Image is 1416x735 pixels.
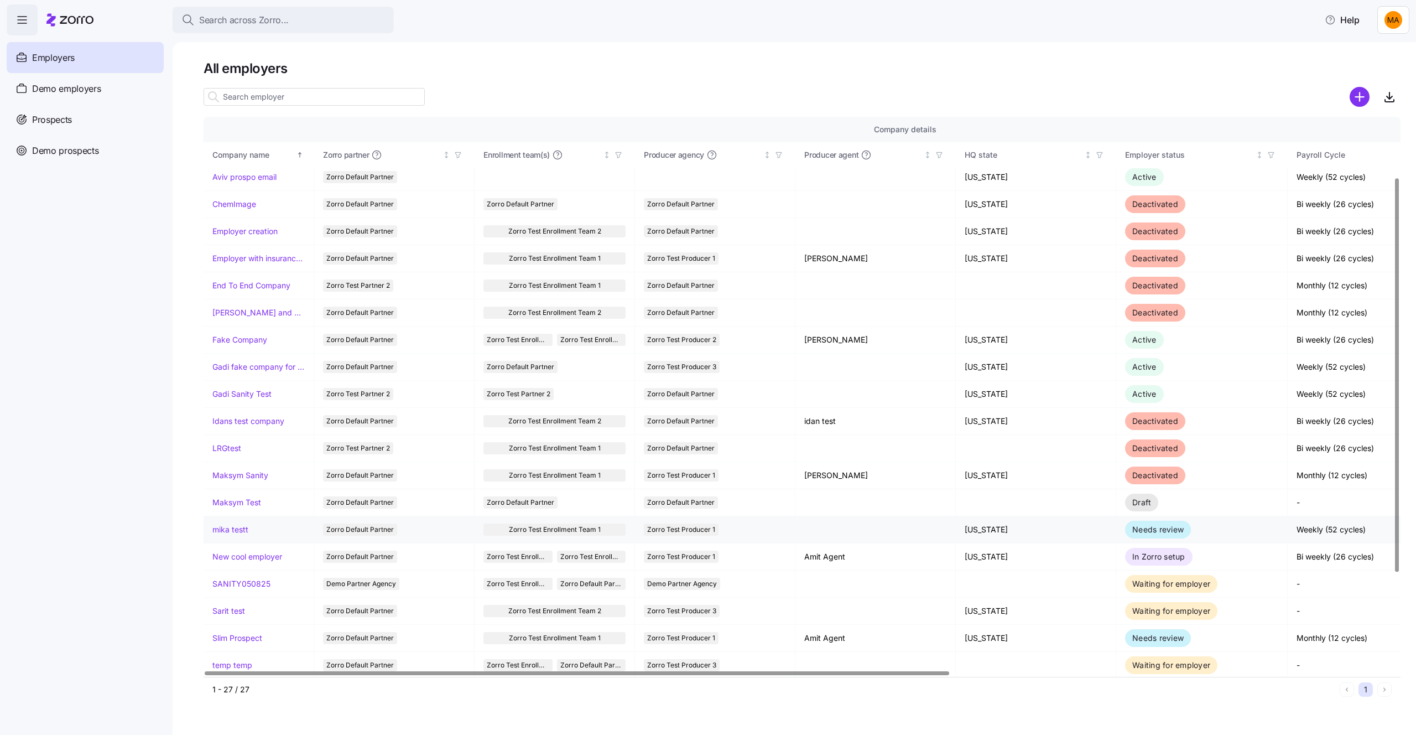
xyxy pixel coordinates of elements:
[326,605,394,617] span: Zorro Default Partner
[1132,443,1178,453] span: Deactivated
[212,416,284,427] a: Idans test company
[956,354,1116,381] td: [US_STATE]
[647,361,716,373] span: Zorro Test Producer 3
[647,307,715,319] span: Zorro Default Partner
[965,149,1082,161] div: HQ state
[956,462,1116,489] td: [US_STATE]
[795,142,956,168] th: Producer agentNot sorted
[487,388,550,400] span: Zorro Test Partner 2
[1132,253,1178,263] span: Deactivated
[326,551,394,563] span: Zorro Default Partner
[212,605,245,617] a: Sarit test
[560,551,623,563] span: Zorro Test Enrollment Team 1
[508,307,601,319] span: Zorro Test Enrollment Team 2
[956,164,1116,191] td: [US_STATE]
[647,252,715,265] span: Zorro Test Producer 1
[212,149,294,161] div: Company name
[212,361,305,372] a: Gadi fake company for test
[487,551,549,563] span: Zorro Test Enrollment Team 2
[326,469,394,482] span: Zorro Default Partner
[487,659,549,671] span: Zorro Test Enrollment Team 1
[212,172,277,183] a: Aviv prospo email
[1350,87,1370,107] svg: add icon
[1132,226,1178,236] span: Deactivated
[508,225,601,237] span: Zorro Test Enrollment Team 2
[212,660,252,671] a: temp temp
[956,598,1116,625] td: [US_STATE]
[212,389,272,400] a: Gadi Sanity Test
[509,442,601,454] span: Zorro Test Enrollment Team 1
[326,632,394,644] span: Zorro Default Partner
[212,443,241,454] a: LRGtest
[1132,362,1157,371] span: Active
[509,252,601,265] span: Zorro Test Enrollment Team 1
[326,307,394,319] span: Zorro Default Partner
[647,442,715,454] span: Zorro Default Partner
[1132,172,1157,182] span: Active
[326,578,396,590] span: Demo Partner Agency
[647,659,716,671] span: Zorro Test Producer 3
[647,198,715,210] span: Zorro Default Partner
[296,151,304,159] div: Sorted ascending
[1116,142,1288,168] th: Employer statusNot sorted
[956,218,1116,245] td: [US_STATE]
[32,113,72,127] span: Prospects
[795,462,956,489] td: [PERSON_NAME]
[212,307,305,318] a: [PERSON_NAME] and ChemImage
[647,496,715,509] span: Zorro Default Partner
[1132,416,1178,426] span: Deactivated
[326,524,394,536] span: Zorro Default Partner
[326,496,394,509] span: Zorro Default Partner
[647,524,715,536] span: Zorro Test Producer 1
[508,415,601,427] span: Zorro Test Enrollment Team 2
[647,578,717,590] span: Demo Partner Agency
[1132,389,1157,398] span: Active
[487,361,554,373] span: Zorro Default Partner
[1340,682,1354,697] button: Previous page
[1132,552,1185,561] span: In Zorro setup
[212,633,262,644] a: Slim Prospect
[212,280,290,291] a: End To End Company
[212,253,305,264] a: Employer with insurance problems
[212,334,267,345] a: Fake Company
[647,632,715,644] span: Zorro Test Producer 1
[204,88,425,106] input: Search employer
[560,578,623,590] span: Zorro Default Partner
[924,151,931,159] div: Not sorted
[956,625,1116,652] td: [US_STATE]
[1132,606,1210,615] span: Waiting for employer
[475,142,635,168] th: Enrollment team(s)Not sorted
[1297,149,1414,161] div: Payroll Cycle
[956,191,1116,218] td: [US_STATE]
[1132,525,1184,534] span: Needs review
[804,149,858,161] span: Producer agent
[7,73,164,104] a: Demo employers
[212,551,282,562] a: New cool employer
[647,225,715,237] span: Zorro Default Partner
[1132,308,1178,317] span: Deactivated
[603,151,611,159] div: Not sorted
[212,199,256,210] a: ChemImage
[204,60,1401,77] h1: All employers
[326,171,394,183] span: Zorro Default Partner
[763,151,771,159] div: Not sorted
[795,625,956,652] td: Amit Agent
[647,388,715,400] span: Zorro Default Partner
[1084,151,1092,159] div: Not sorted
[509,524,601,536] span: Zorro Test Enrollment Team 1
[956,408,1116,435] td: [US_STATE]
[326,279,390,292] span: Zorro Test Partner 2
[326,361,394,373] span: Zorro Default Partner
[487,578,549,590] span: Zorro Test Enrollment Team 1
[956,142,1116,168] th: HQ stateNot sorted
[644,149,704,161] span: Producer agency
[647,334,716,346] span: Zorro Test Producer 2
[509,279,601,292] span: Zorro Test Enrollment Team 1
[795,544,956,571] td: Amit Agent
[1377,682,1392,697] button: Next page
[635,142,795,168] th: Producer agencyNot sorted
[1132,470,1178,480] span: Deactivated
[204,142,314,168] th: Company nameSorted ascending
[795,245,956,272] td: [PERSON_NAME]
[956,327,1116,354] td: [US_STATE]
